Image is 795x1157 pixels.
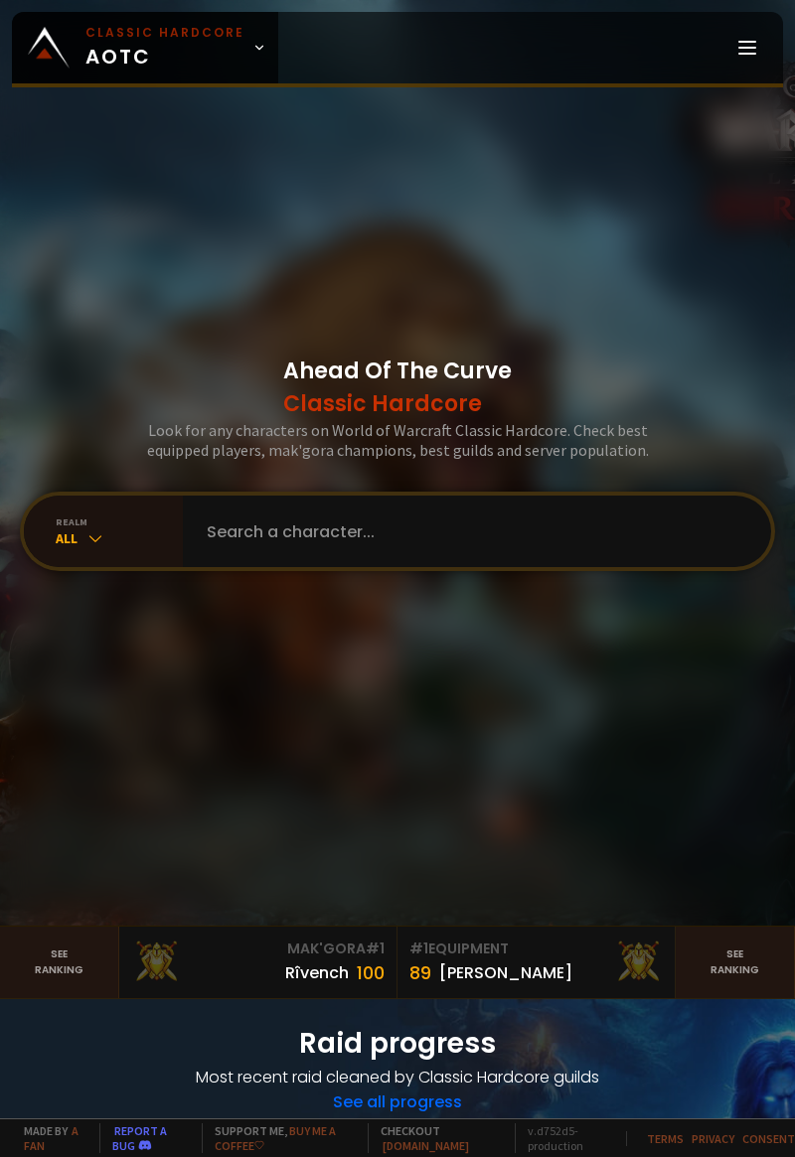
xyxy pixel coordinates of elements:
[285,960,349,985] div: Rîvench
[24,1023,771,1065] h1: Raid progress
[515,1123,614,1153] span: v. d752d5 - production
[409,959,431,986] div: 89
[24,1065,771,1089] h4: Most recent raid cleaned by Classic Hardcore guilds
[195,496,747,567] input: Search a character...
[12,1123,87,1153] span: Made by
[56,515,183,528] div: realm
[366,939,385,958] span: # 1
[119,927,397,998] a: Mak'Gora#1Rîvench100
[383,1138,469,1153] a: [DOMAIN_NAME]
[676,927,795,998] a: Seeranking
[368,1123,503,1153] span: Checkout
[409,939,428,958] span: # 1
[85,24,244,42] small: Classic Hardcore
[112,1123,167,1153] a: Report a bug
[357,959,385,986] div: 100
[742,1131,795,1146] a: Consent
[215,1123,336,1153] a: Buy me a coffee
[85,24,244,72] span: AOTC
[202,1123,356,1153] span: Support me,
[647,1131,684,1146] a: Terms
[12,12,278,83] a: Classic HardcoreAOTC
[24,1123,79,1153] a: a fan
[119,420,676,460] h3: Look for any characters on World of Warcraft Classic Hardcore. Check best equipped players, mak'g...
[439,960,572,985] div: [PERSON_NAME]
[409,939,663,959] div: Equipment
[131,939,385,959] div: Mak'Gora
[56,528,183,548] div: All
[333,1090,462,1113] a: See all progress
[692,1131,734,1146] a: Privacy
[397,927,676,998] a: #1Equipment89[PERSON_NAME]
[283,387,512,420] span: Classic Hardcore
[283,355,512,420] h1: Ahead Of The Curve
